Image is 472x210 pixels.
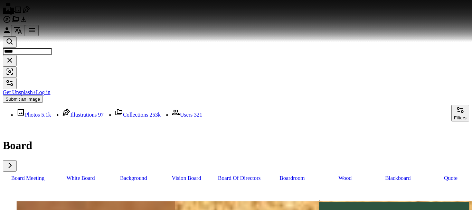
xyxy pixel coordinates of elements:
[56,172,106,185] a: white board
[62,112,104,118] a: Illustrations 97
[150,112,161,118] span: 253k
[3,139,469,152] h1: Board
[267,172,317,185] a: boardroom
[36,89,50,95] a: Log in
[14,9,22,15] a: Photos
[11,19,19,25] a: Collections
[115,112,161,118] a: Collections 253k
[3,89,36,95] a: Get Unsplash+
[98,112,104,118] span: 97
[25,25,39,36] button: Menu
[3,19,11,25] a: Explore
[108,172,159,185] a: background
[17,112,51,118] a: Photos 5.1k
[3,36,469,78] form: Find visuals sitewide
[11,25,25,36] button: Language
[214,172,264,185] a: board of directors
[320,172,370,185] a: wood
[373,172,423,185] a: blackboard
[3,78,17,89] button: Filters
[19,19,28,25] a: Download History
[3,66,17,78] button: Visual search
[194,112,202,118] span: 321
[3,172,53,185] a: board meeting
[3,160,17,172] button: scroll list to the right
[161,172,211,185] a: vision board
[3,36,17,48] button: Search Unsplash
[3,29,11,35] a: Log in / Sign up
[41,112,51,118] span: 5.1k
[3,9,14,15] a: Home — Unsplash
[3,55,17,66] button: Clear
[22,9,30,15] a: Illustrations
[451,105,469,121] button: Filters
[3,95,43,103] button: Submit an image
[172,112,202,118] a: Users 321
